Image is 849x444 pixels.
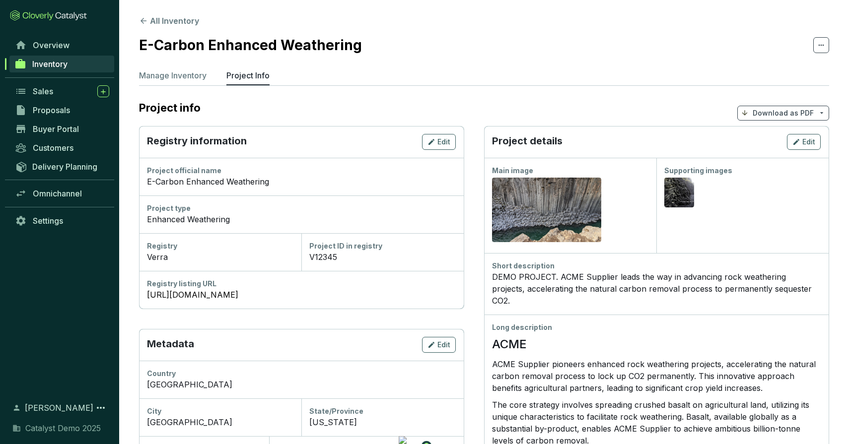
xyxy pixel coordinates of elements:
div: Registry listing URL [147,279,456,289]
span: Settings [33,216,63,226]
span: Customers [33,143,73,153]
h2: Project info [139,101,211,114]
h2: E-Carbon Enhanced Weathering [139,35,362,56]
div: [GEOGRAPHIC_DATA] [147,416,293,428]
div: Project ID in registry [309,241,456,251]
span: Edit [437,340,450,350]
button: All Inventory [139,15,199,27]
div: Main image [492,166,648,176]
div: Registry [147,241,293,251]
span: Catalyst Demo 2025 [25,422,101,434]
a: Settings [10,212,114,229]
div: Long description [492,322,821,332]
div: DEMO PROJECT. ACME Supplier leads the way in advancing rock weathering projects, accelerating the... [492,271,821,307]
span: Edit [437,137,450,147]
a: [URL][DOMAIN_NAME] [147,289,456,301]
a: Buyer Portal [10,121,114,137]
a: Customers [10,139,114,156]
div: Project official name [147,166,456,176]
div: Verra [147,251,293,263]
div: Project type [147,203,456,213]
span: Inventory [32,59,68,69]
a: Omnichannel [10,185,114,202]
span: Overview [33,40,70,50]
span: Delivery Planning [32,162,97,172]
div: Country [147,369,456,379]
p: Download as PDF [753,108,814,118]
a: Sales [10,83,114,100]
div: City [147,406,293,416]
span: Proposals [33,105,70,115]
a: Inventory [9,56,114,72]
p: Registry information [147,134,247,150]
p: ACME Supplier pioneers enhanced rock weathering projects, accelerating the natural carbon removal... [492,358,821,394]
span: Edit [802,137,815,147]
span: [PERSON_NAME] [25,402,93,414]
p: Project details [492,134,563,150]
span: Sales [33,86,53,96]
p: Metadata [147,337,194,353]
button: Edit [422,134,456,150]
div: [US_STATE] [309,416,456,428]
span: Buyer Portal [33,124,79,134]
div: Short description [492,261,821,271]
a: Proposals [10,102,114,119]
div: [GEOGRAPHIC_DATA] [147,379,456,390]
div: Supporting images [664,166,821,176]
div: Enhanced Weathering [147,213,456,225]
div: V12345 [309,251,456,263]
p: Project Info [226,69,270,81]
button: Edit [422,337,456,353]
button: Edit [787,134,821,150]
span: Omnichannel [33,189,82,198]
div: State/Province [309,406,456,416]
div: E-Carbon Enhanced Weathering [147,176,456,188]
a: Overview [10,37,114,54]
a: Delivery Planning [10,158,114,175]
h2: ACME [492,337,821,351]
p: Manage Inventory [139,69,207,81]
